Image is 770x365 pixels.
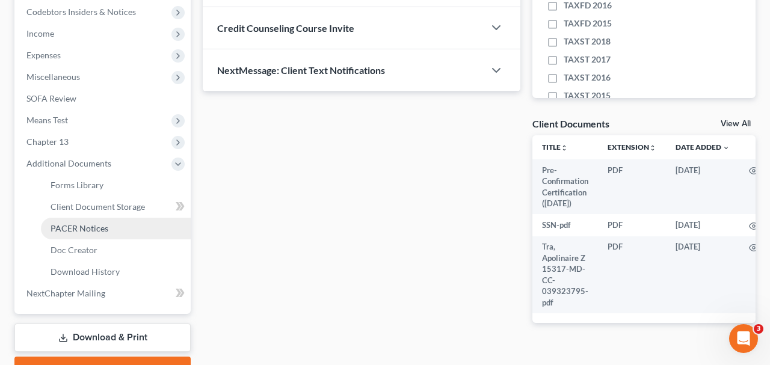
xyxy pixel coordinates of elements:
[217,64,385,76] span: NextMessage: Client Text Notifications
[666,159,739,215] td: [DATE]
[217,22,354,34] span: Credit Counseling Course Invite
[721,120,751,128] a: View All
[26,288,105,298] span: NextChapter Mailing
[598,236,666,314] td: PDF
[51,201,145,212] span: Client Document Storage
[26,115,68,125] span: Means Test
[41,218,191,239] a: PACER Notices
[41,196,191,218] a: Client Document Storage
[564,54,611,66] span: TAXST 2017
[51,266,120,277] span: Download History
[41,174,191,196] a: Forms Library
[564,35,611,48] span: TAXST 2018
[676,143,730,152] a: Date Added expand_more
[26,93,76,103] span: SOFA Review
[26,7,136,17] span: Codebtors Insiders & Notices
[532,117,609,130] div: Client Documents
[26,158,111,168] span: Additional Documents
[26,136,69,147] span: Chapter 13
[51,223,108,233] span: PACER Notices
[17,283,191,304] a: NextChapter Mailing
[666,214,739,236] td: [DATE]
[26,50,61,60] span: Expenses
[649,144,656,152] i: unfold_more
[26,28,54,38] span: Income
[532,236,598,314] td: Tra, Apolinaire Z 15317-MD-CC-039323795-pdf
[564,90,611,102] span: TAXST 2015
[598,214,666,236] td: PDF
[666,236,739,314] td: [DATE]
[41,261,191,283] a: Download History
[41,239,191,261] a: Doc Creator
[51,245,97,255] span: Doc Creator
[722,144,730,152] i: expand_more
[532,214,598,236] td: SSN-pdf
[51,180,103,190] span: Forms Library
[608,143,656,152] a: Extensionunfold_more
[532,159,598,215] td: Pre-Confirmation Certification ([DATE])
[561,144,568,152] i: unfold_more
[564,72,611,84] span: TAXST 2016
[729,324,758,353] iframe: Intercom live chat
[542,143,568,152] a: Titleunfold_more
[17,88,191,109] a: SOFA Review
[598,159,666,215] td: PDF
[564,17,612,29] span: TAXFD 2015
[14,324,191,352] a: Download & Print
[754,324,763,334] span: 3
[26,72,80,82] span: Miscellaneous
